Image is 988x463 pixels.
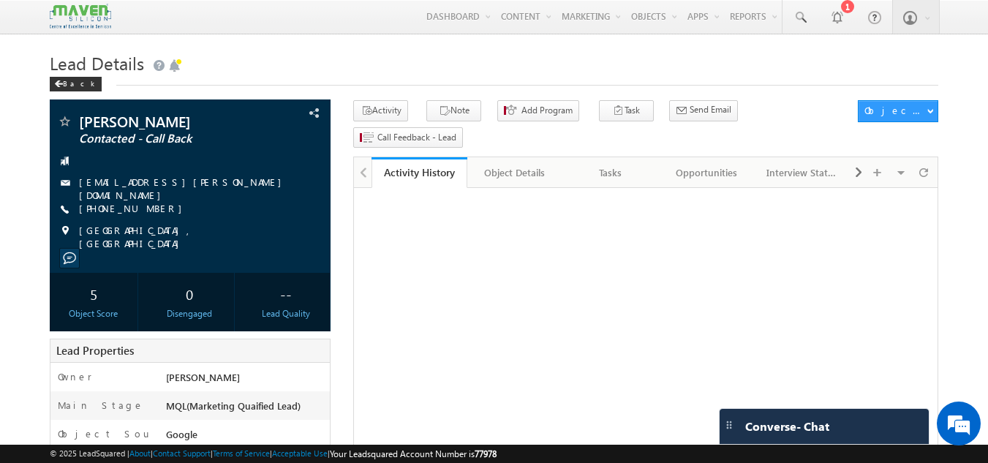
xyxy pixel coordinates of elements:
[563,157,659,188] a: Tasks
[353,127,463,148] button: Call Feedback - Lead
[53,307,135,320] div: Object Score
[153,448,211,458] a: Contact Support
[669,100,738,121] button: Send Email
[79,132,252,146] span: Contacted - Call Back
[475,448,497,459] span: 77978
[56,343,134,358] span: Lead Properties
[671,164,742,181] div: Opportunities
[53,280,135,307] div: 5
[50,51,144,75] span: Lead Details
[599,100,654,121] button: Task
[467,157,563,188] a: Object Details
[353,100,408,121] button: Activity
[79,224,306,250] span: [GEOGRAPHIC_DATA], [GEOGRAPHIC_DATA]
[166,371,240,383] span: [PERSON_NAME]
[372,157,467,188] a: Activity History
[497,100,579,121] button: Add Program
[690,103,731,116] span: Send Email
[149,280,230,307] div: 0
[50,4,111,29] img: Custom Logo
[79,202,189,217] span: [PHONE_NUMBER]
[426,100,481,121] button: Note
[162,427,331,448] div: Google
[79,114,252,129] span: [PERSON_NAME]
[162,399,331,419] div: MQL(Marketing Quaified Lead)
[766,164,837,181] div: Interview Status
[858,100,938,122] button: Object Actions
[58,427,152,453] label: Object Source
[575,164,646,181] div: Tasks
[50,76,109,89] a: Back
[272,448,328,458] a: Acceptable Use
[755,157,851,188] a: Interview Status
[382,165,456,179] div: Activity History
[213,448,270,458] a: Terms of Service
[79,176,289,201] a: [EMAIL_ADDRESS][PERSON_NAME][DOMAIN_NAME]
[149,307,230,320] div: Disengaged
[723,419,735,431] img: carter-drag
[659,157,755,188] a: Opportunities
[50,77,102,91] div: Back
[58,370,92,383] label: Owner
[50,447,497,461] span: © 2025 LeadSquared | | | | |
[129,448,151,458] a: About
[58,399,144,412] label: Main Stage
[245,307,326,320] div: Lead Quality
[521,104,573,117] span: Add Program
[330,448,497,459] span: Your Leadsquared Account Number is
[479,164,550,181] div: Object Details
[245,280,326,307] div: --
[745,420,829,433] span: Converse - Chat
[377,131,456,144] span: Call Feedback - Lead
[864,104,927,117] div: Object Actions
